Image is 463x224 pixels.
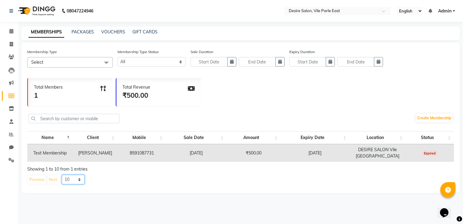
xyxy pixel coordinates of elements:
[239,57,276,66] input: End Date
[31,59,43,65] span: Select
[289,57,326,66] input: Start Date
[227,131,281,144] th: Amount: activate to sort column ascending
[118,49,159,55] label: Membership Type Status
[28,27,64,38] a: MEMBERSHIPS
[281,144,349,162] td: [DATE]
[349,144,406,162] td: DESIRE SALON Vile [GEOGRAPHIC_DATA]
[15,2,57,19] img: logo
[118,144,166,162] td: 8591087731
[73,131,118,144] th: Client: activate to sort column ascending
[438,200,457,218] iframe: chat widget
[118,131,166,144] th: Mobile: activate to sort column ascending
[67,2,93,19] b: 08047224946
[122,84,150,90] div: Total Revenue
[191,57,228,66] input: Start Date
[27,49,57,55] label: Membership Type
[416,114,453,122] a: Create Membership
[72,29,94,35] a: PACKAGES
[337,57,374,66] input: End Date
[166,131,227,144] th: Sale Date: activate to sort column ascending
[73,144,118,162] td: [PERSON_NAME]
[227,144,281,162] td: ₹500.00
[27,166,454,172] div: Showing 1 to 10 from 1 entries
[132,29,158,35] a: GIFT CARDS
[27,144,73,162] td: Test Membership
[28,175,46,184] button: Previous
[27,131,73,144] th: Name: activate to sort column descending
[166,144,227,162] td: [DATE]
[191,49,213,55] label: Sale Duration
[281,131,349,144] th: Expiry Date: activate to sort column ascending
[34,90,63,100] div: 1
[422,151,438,156] span: Expired
[289,49,315,55] label: Expiry Duration
[28,114,119,123] input: Search by customer or mobile
[47,175,59,184] button: Next
[438,8,451,14] span: Admin
[349,131,406,144] th: Location: activate to sort column ascending
[101,29,125,35] a: VOUCHERS
[122,90,150,100] div: ₹500.00
[34,84,63,90] div: Total Members
[406,131,454,144] th: Status: activate to sort column ascending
